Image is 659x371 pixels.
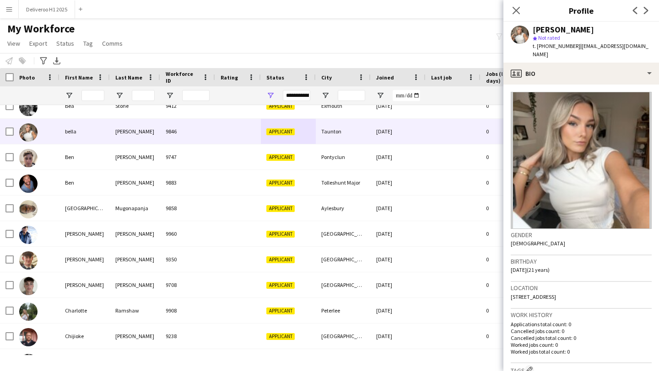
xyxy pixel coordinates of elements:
[266,180,295,186] span: Applicant
[316,170,371,195] div: Tolleshunt Major
[371,170,426,195] div: [DATE]
[481,170,540,195] div: 0
[110,93,160,118] div: Stone
[19,0,75,18] button: Deliveroo H1 2025
[316,119,371,144] div: Taunton
[481,93,540,118] div: 0
[65,91,73,100] button: Open Filter Menu
[511,348,652,355] p: Worked jobs total count: 0
[316,247,371,272] div: [GEOGRAPHIC_DATA]
[376,74,394,81] span: Joined
[533,26,594,34] div: [PERSON_NAME]
[19,98,38,116] img: Bea Stone
[371,323,426,349] div: [DATE]
[511,231,652,239] h3: Gender
[102,39,123,48] span: Comms
[59,272,110,297] div: [PERSON_NAME]
[393,90,420,101] input: Joined Filter Input
[19,328,38,346] img: Chijioke Ugwu
[110,298,160,323] div: Ramshaw
[266,154,295,161] span: Applicant
[371,247,426,272] div: [DATE]
[371,144,426,170] div: [DATE]
[59,144,110,170] div: Ben
[160,221,215,246] div: 9960
[115,74,142,81] span: Last Name
[19,302,38,321] img: Charlotte Ramshaw
[160,144,215,170] div: 9747
[481,196,540,221] div: 0
[81,90,104,101] input: First Name Filter Input
[221,74,238,81] span: Rating
[266,307,295,314] span: Applicant
[338,90,365,101] input: City Filter Input
[481,272,540,297] div: 0
[110,196,160,221] div: Mugonapanja
[371,298,426,323] div: [DATE]
[19,175,38,193] img: Ben Gardiner
[316,93,371,118] div: Exmouth
[98,37,126,49] a: Comms
[83,39,93,48] span: Tag
[166,70,199,84] span: Workforce ID
[321,74,332,81] span: City
[266,74,284,81] span: Status
[511,92,652,229] img: Crew avatar or photo
[481,119,540,144] div: 0
[65,74,93,81] span: First Name
[371,93,426,118] div: [DATE]
[19,251,38,270] img: Charlie Donnellan
[19,74,35,81] span: Photo
[511,257,652,265] h3: Birthday
[7,22,75,36] span: My Workforce
[511,311,652,319] h3: Work history
[19,226,38,244] img: Chakit Chakit
[160,196,215,221] div: 9858
[115,91,124,100] button: Open Filter Menu
[59,170,110,195] div: Ben
[371,272,426,297] div: [DATE]
[26,37,51,49] a: Export
[266,91,275,100] button: Open Filter Menu
[51,55,62,66] app-action-btn: Export XLSX
[533,42,648,58] span: | [EMAIL_ADDRESS][DOMAIN_NAME]
[321,91,329,100] button: Open Filter Menu
[316,298,371,323] div: Peterlee
[511,240,565,247] span: [DEMOGRAPHIC_DATA]
[59,196,110,221] div: [GEOGRAPHIC_DATA]
[538,34,560,41] span: Not rated
[266,282,295,289] span: Applicant
[19,123,38,142] img: bella finberg
[110,170,160,195] div: [PERSON_NAME]
[371,221,426,246] div: [DATE]
[511,328,652,334] p: Cancelled jobs count: 0
[511,334,652,341] p: Cancelled jobs total count: 0
[19,200,38,218] img: Brooklyn Mugonapanja
[431,74,452,81] span: Last job
[110,323,160,349] div: [PERSON_NAME]
[110,144,160,170] div: [PERSON_NAME]
[371,196,426,221] div: [DATE]
[503,63,659,85] div: Bio
[160,272,215,297] div: 9708
[56,39,74,48] span: Status
[182,90,210,101] input: Workforce ID Filter Input
[533,42,580,49] span: t. [PHONE_NUMBER]
[38,55,49,66] app-action-btn: Advanced filters
[266,256,295,263] span: Applicant
[59,93,110,118] div: Bea
[316,323,371,349] div: [GEOGRAPHIC_DATA]
[53,37,78,49] a: Status
[110,119,160,144] div: [PERSON_NAME]
[266,103,295,110] span: Applicant
[511,341,652,348] p: Worked jobs count: 0
[160,247,215,272] div: 9350
[481,298,540,323] div: 0
[110,272,160,297] div: [PERSON_NAME]
[266,231,295,238] span: Applicant
[511,293,556,300] span: [STREET_ADDRESS]
[132,90,155,101] input: Last Name Filter Input
[316,221,371,246] div: [GEOGRAPHIC_DATA]
[316,272,371,297] div: [GEOGRAPHIC_DATA]
[160,93,215,118] div: 9412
